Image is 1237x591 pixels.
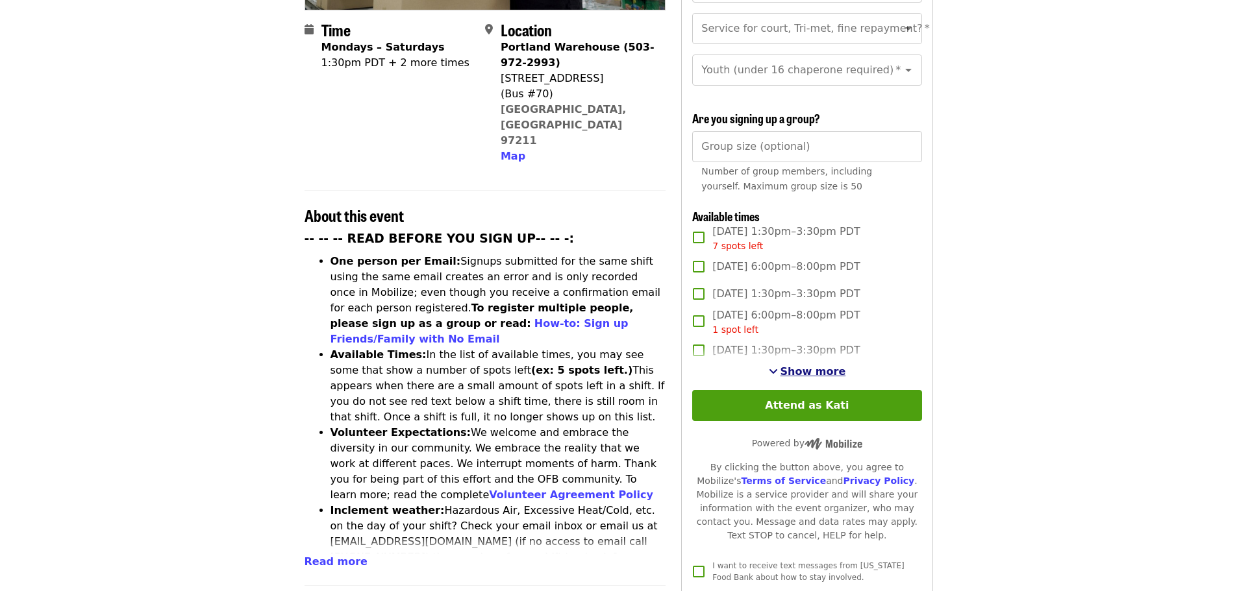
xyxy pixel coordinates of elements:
button: Open [899,61,918,79]
a: Privacy Policy [843,476,914,486]
a: Terms of Service [741,476,826,486]
div: (Bus #70) [501,86,655,102]
span: Available times [692,208,760,224]
span: Powered by [752,438,862,448]
li: Signups submitted for the same shift using the same email creates an error and is only recorded o... [331,254,666,347]
a: Volunteer Agreement Policy [489,488,653,501]
i: map-marker-alt icon [485,23,493,36]
a: How-to: Sign up Friends/Family with No Email [331,317,629,345]
i: calendar icon [305,23,314,36]
span: Show more [781,365,846,378]
span: Are you signing up a group? [692,110,820,127]
li: In the list of available times, you may see some that show a number of spots left This appears wh... [331,347,666,425]
strong: -- -- -- READ BEFORE YOU SIGN UP-- -- -: [305,232,575,245]
span: Time [321,18,351,41]
span: 7 spots left [712,241,763,251]
span: [DATE] 1:30pm–3:30pm PDT [712,343,860,358]
button: Map [501,149,525,164]
strong: One person per Email: [331,255,461,267]
span: [DATE] 6:00pm–8:00pm PDT [712,308,860,337]
div: 1:30pm PDT + 2 more times [321,55,469,71]
span: Number of group members, including yourself. Maximum group size is 50 [701,166,872,191]
span: About this event [305,204,404,226]
div: [STREET_ADDRESS] [501,71,655,86]
span: Map [501,150,525,162]
strong: Mondays – Saturdays [321,41,445,53]
li: We welcome and embrace the diversity in our community. We embrace the reality that we work at dif... [331,425,666,503]
strong: To register multiple people, please sign up as a group or read: [331,302,634,330]
div: By clicking the button above, you agree to Mobilize's and . Mobilize is a service provider and wi... [692,461,921,542]
span: Location [501,18,552,41]
span: 1 spot left [712,324,758,335]
a: [GEOGRAPHIC_DATA], [GEOGRAPHIC_DATA] 97211 [501,103,627,147]
input: [object Object] [692,131,921,162]
button: Attend as Kati [692,390,921,421]
strong: Available Times: [331,348,427,361]
span: [DATE] 1:30pm–3:30pm PDT [712,224,860,253]
button: Read more [305,554,368,570]
strong: Portland Warehouse (503-972-2993) [501,41,655,69]
strong: Volunteer Expectations: [331,426,471,439]
li: Hazardous Air, Excessive Heat/Cold, etc. on the day of your shift? Check your email inbox or emai... [331,503,666,581]
span: [DATE] 6:00pm–8:00pm PDT [712,259,860,274]
img: Powered by Mobilize [805,438,862,450]
button: Open [899,19,918,38]
span: [DATE] 1:30pm–3:30pm PDT [712,286,860,302]
strong: Inclement weather: [331,504,445,516]
span: I want to receive text messages from [US_STATE] Food Bank about how to stay involved. [712,561,904,582]
span: Read more [305,555,368,568]
button: See more timeslots [769,364,846,380]
strong: (ex: 5 spots left.) [531,364,632,376]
